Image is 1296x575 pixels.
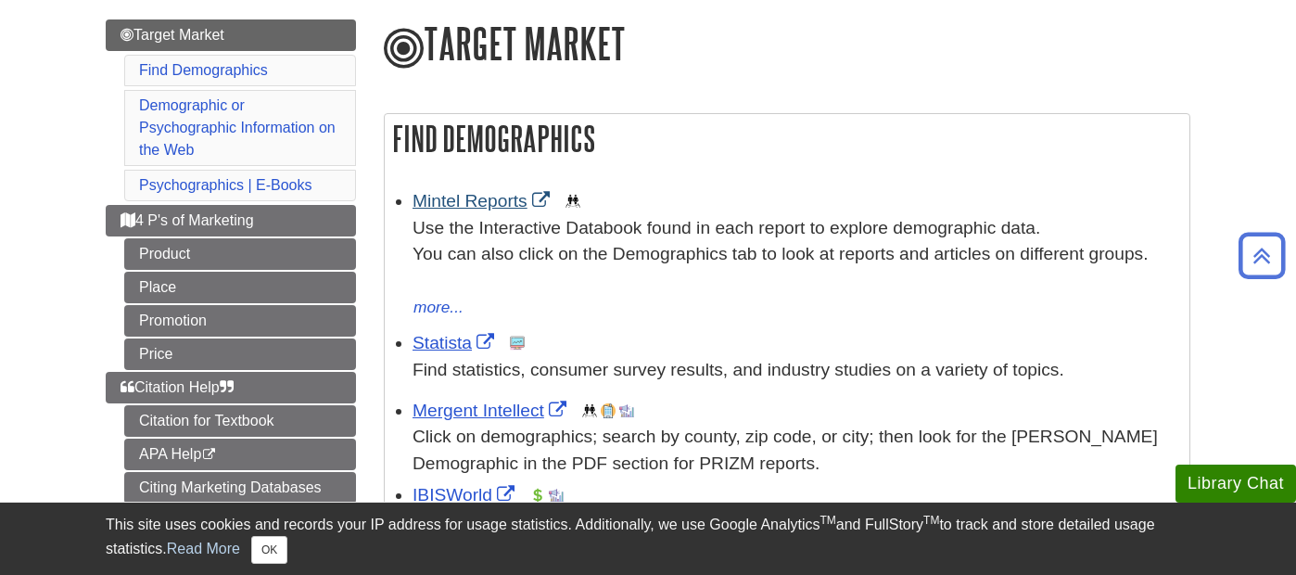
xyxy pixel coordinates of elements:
a: Psychographics | E-Books [139,177,311,193]
img: Demographics [565,194,580,209]
a: Link opens in new window [413,485,519,505]
button: more... [413,295,464,321]
a: Place [124,272,356,303]
a: Read More [167,541,240,556]
img: Industry Report [619,403,634,418]
div: This site uses cookies and records your IP address for usage statistics. Additionally, we use Goo... [106,514,1190,564]
a: Product [124,238,356,270]
img: Demographics [582,403,597,418]
img: Financial Report [530,488,545,503]
a: Price [124,339,356,370]
img: Company Information [601,403,616,418]
sup: TM [923,514,939,527]
a: Find Demographics [139,62,268,78]
div: Use the Interactive Databook found in each report to explore demographic data. You can also click... [413,215,1180,295]
a: Link opens in new window [413,191,554,211]
a: 4 P's of Marketing [106,205,356,236]
a: Link opens in new window [413,401,571,420]
img: Statistics [510,336,525,351]
h2: Find Demographics [385,114,1189,163]
a: Promotion [124,305,356,337]
span: Citation Help [121,379,234,395]
button: Close [251,536,287,564]
div: Click on demographics; search by county, zip code, or city; then look for the [PERSON_NAME] Demog... [413,424,1180,478]
a: Citing Marketing Databases [124,472,356,504]
a: Demographic or Psychographic Information on the Web [139,97,336,158]
span: 4 P's of Marketing [121,212,254,228]
i: This link opens in a new window [201,449,217,461]
h1: Target Market [384,19,1190,71]
button: Library Chat [1175,465,1296,503]
img: Industry Report [549,488,564,503]
a: Back to Top [1232,243,1291,268]
a: Citation Help [106,372,356,403]
a: APA Help [124,439,356,470]
a: Target Market [106,19,356,51]
p: Find statistics, consumer survey results, and industry studies on a variety of topics. [413,357,1180,384]
a: Link opens in new window [413,333,499,352]
sup: TM [820,514,835,527]
a: Citation for Textbook [124,405,356,437]
span: Target Market [121,27,224,43]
